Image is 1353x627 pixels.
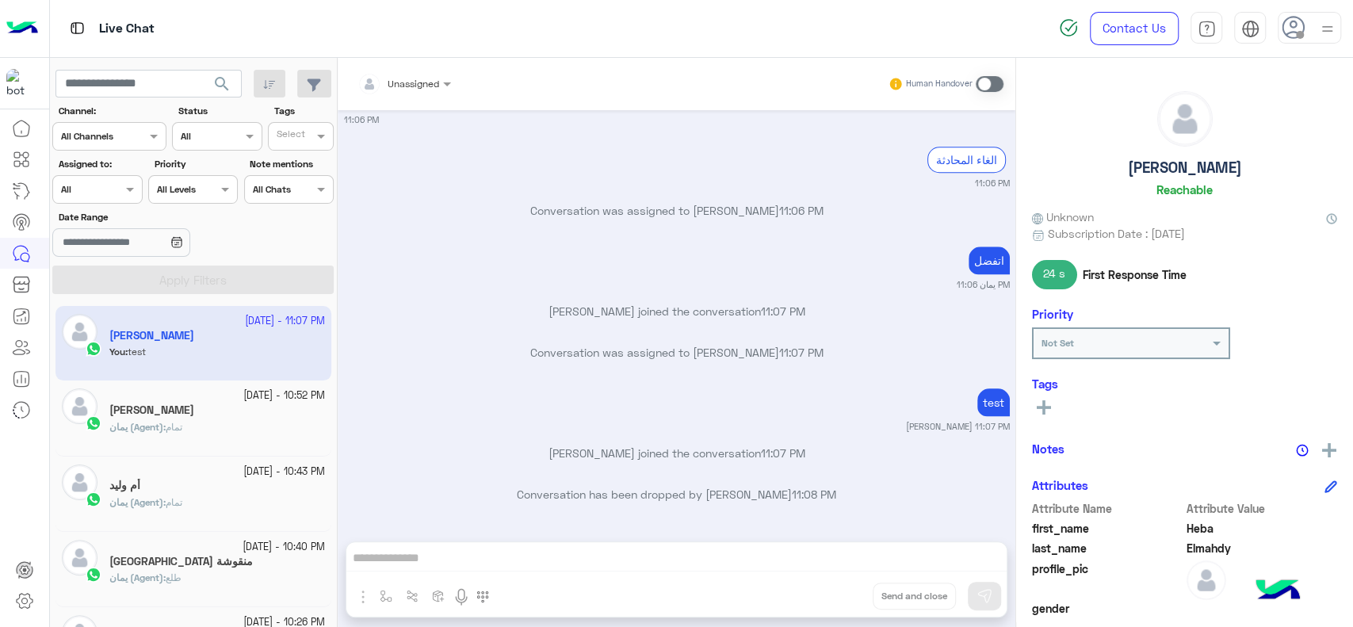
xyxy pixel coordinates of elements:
[52,266,334,294] button: Apply Filters
[344,202,1010,219] p: Conversation was assigned to [PERSON_NAME]
[166,572,182,583] span: طلع
[1048,225,1185,242] span: Subscription Date : [DATE]
[792,487,836,501] span: 11:08 PM
[1187,520,1338,537] span: Heba
[59,104,165,118] label: Channel:
[1187,500,1338,517] span: Attribute Value
[1032,520,1183,537] span: first_name
[109,555,253,568] h5: منقوشة بيروت
[1032,540,1183,556] span: last_name
[99,18,155,40] p: Live Chat
[1032,377,1337,391] h6: Tags
[1032,307,1073,321] h6: Priority
[274,104,332,118] label: Tags
[109,421,163,433] span: يمان (Agent)
[1032,560,1183,597] span: profile_pic
[203,70,242,104] button: search
[243,465,325,480] small: [DATE] - 10:43 PM
[1241,20,1259,38] img: tab
[109,572,166,583] b: :
[927,147,1006,173] div: الغاء المحادثة
[1083,266,1187,283] span: First Response Time
[344,303,1010,319] p: [PERSON_NAME] joined the conversation
[1187,600,1338,617] span: null
[86,415,101,431] img: WhatsApp
[1317,19,1337,39] img: profile
[109,421,166,433] b: :
[957,278,1010,291] small: يمان 11:06 PM
[59,157,140,171] label: Assigned to:
[6,12,38,45] img: Logo
[62,465,97,500] img: defaultAdmin.png
[906,78,973,90] small: Human Handover
[109,403,194,417] h5: Dania Ghajar
[109,496,166,508] b: :
[761,304,805,318] span: 11:07 PM
[67,18,87,38] img: tab
[1032,500,1183,517] span: Attribute Name
[62,540,97,575] img: defaultAdmin.png
[178,104,260,118] label: Status
[62,388,97,424] img: defaultAdmin.png
[1032,478,1088,492] h6: Attributes
[975,177,1010,189] small: 11:06 PM
[344,445,1010,461] p: [PERSON_NAME] joined the conversation
[1128,159,1242,177] h5: [PERSON_NAME]
[166,421,182,433] span: تمام
[1090,12,1179,45] a: Contact Us
[243,540,325,555] small: [DATE] - 10:40 PM
[388,78,439,90] span: Unassigned
[86,567,101,583] img: WhatsApp
[1042,337,1074,349] b: Not Set
[155,157,236,171] label: Priority
[344,113,379,126] small: 11:06 PM
[1032,600,1183,617] span: gender
[243,388,325,403] small: [DATE] - 10:52 PM
[274,127,305,145] div: Select
[873,583,956,610] button: Send and close
[1156,182,1213,197] h6: Reachable
[6,69,35,97] img: 101148596323591
[1187,560,1226,600] img: defaultAdmin.png
[779,204,824,217] span: 11:06 PM
[1187,540,1338,556] span: Elmahdy
[1322,443,1336,457] img: add
[969,247,1010,274] p: 12/10/2025, 11:06 PM
[1158,92,1212,146] img: defaultAdmin.png
[1032,208,1094,225] span: Unknown
[1032,442,1064,456] h6: Notes
[761,446,805,460] span: 11:07 PM
[109,479,140,492] h5: أم وليد
[906,420,1010,433] small: [PERSON_NAME] 11:07 PM
[977,388,1010,416] p: 12/10/2025, 11:07 PM
[1191,12,1222,45] a: tab
[344,344,1010,361] p: Conversation was assigned to [PERSON_NAME]
[109,572,163,583] span: يمان (Agent)
[166,496,182,508] span: تمام
[1059,18,1078,37] img: spinner
[250,157,331,171] label: Note mentions
[1032,260,1077,289] span: 24 s
[1250,564,1305,619] img: hulul-logo.png
[212,75,231,94] span: search
[86,491,101,507] img: WhatsApp
[109,496,163,508] span: يمان (Agent)
[59,210,236,224] label: Date Range
[344,486,1010,503] p: Conversation has been dropped by [PERSON_NAME]
[1296,444,1309,457] img: notes
[779,346,824,359] span: 11:07 PM
[1198,20,1216,38] img: tab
